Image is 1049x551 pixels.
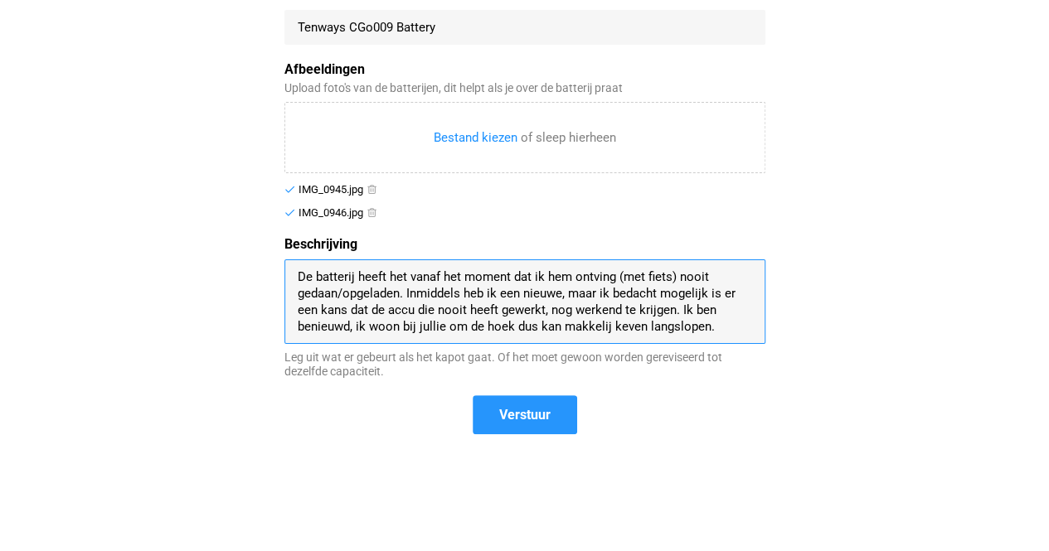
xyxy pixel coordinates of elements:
label: Afbeeldingen [284,61,765,78]
div: IMG_0946.jpg [299,206,363,220]
span: Verstuur [499,406,551,423]
label: Beschrijving [284,236,765,253]
textarea: De batterij heeft het vanaf het moment dat ik hem ontving (met fiets) nooit gedaan/opgeladen. Inm... [298,268,752,335]
div: Leg uit wat er gebeurt als het kapot gaat. Of het moet gewoon worden gereviseerd tot dezelfde cap... [284,350,765,379]
input: Merk en model * [298,19,752,36]
div: Upload foto's van de batterijen, dit helpt als je over de batterij praat [284,81,765,95]
div: IMG_0945.jpg [299,183,363,196]
button: Verstuur [473,395,577,434]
